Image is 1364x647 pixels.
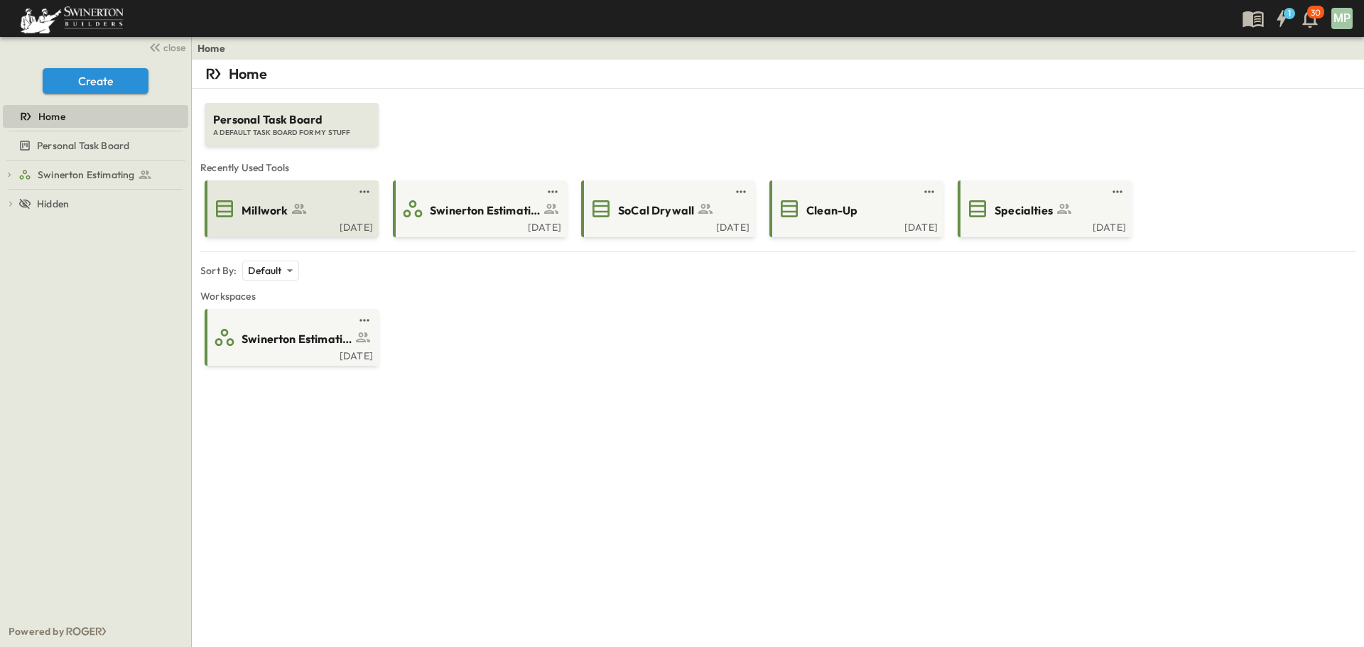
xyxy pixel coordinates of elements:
[544,183,561,200] button: test
[43,68,148,94] button: Create
[584,197,749,220] a: SoCal Drywall
[732,183,749,200] button: test
[213,128,370,138] span: A DEFAULT TASK BOARD FOR MY STUFF
[229,64,267,84] p: Home
[207,326,373,349] a: Swinerton Estimating
[806,202,857,219] span: Clean-Up
[242,202,288,219] span: Millwork
[396,220,561,232] a: [DATE]
[960,220,1126,232] a: [DATE]
[18,165,185,185] a: Swinerton Estimating
[995,202,1053,219] span: Specialties
[37,197,69,211] span: Hidden
[248,263,281,278] p: Default
[430,202,540,219] span: Swinerton Estimating
[618,202,694,219] span: SoCal Drywall
[207,197,373,220] a: Millwork
[207,220,373,232] a: [DATE]
[37,138,129,153] span: Personal Task Board
[921,183,938,200] button: test
[143,37,188,57] button: close
[584,220,749,232] a: [DATE]
[772,197,938,220] a: Clean-Up
[3,107,185,126] a: Home
[3,163,188,186] div: Swinerton Estimatingtest
[1311,7,1321,18] p: 30
[163,40,185,55] span: close
[960,197,1126,220] a: Specialties
[1109,183,1126,200] button: test
[38,168,134,182] span: Swinerton Estimating
[1331,8,1353,29] div: MP
[200,289,1355,303] span: Workspaces
[1267,6,1296,31] button: 1
[396,197,561,220] a: Swinerton Estimating
[200,161,1355,175] span: Recently Used Tools
[1330,6,1354,31] button: MP
[242,331,352,347] span: Swinerton Estimating
[200,263,237,278] p: Sort By:
[197,41,225,55] a: Home
[213,112,370,128] span: Personal Task Board
[242,261,298,281] div: Default
[3,134,188,157] div: Personal Task Boardtest
[207,349,373,360] a: [DATE]
[38,109,65,124] span: Home
[1288,8,1291,19] h6: 1
[197,41,234,55] nav: breadcrumbs
[203,89,380,146] a: Personal Task BoardA DEFAULT TASK BOARD FOR MY STUFF
[3,136,185,156] a: Personal Task Board
[356,312,373,329] button: test
[772,220,938,232] a: [DATE]
[17,4,126,33] img: 6c363589ada0b36f064d841b69d3a419a338230e66bb0a533688fa5cc3e9e735.png
[356,183,373,200] button: test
